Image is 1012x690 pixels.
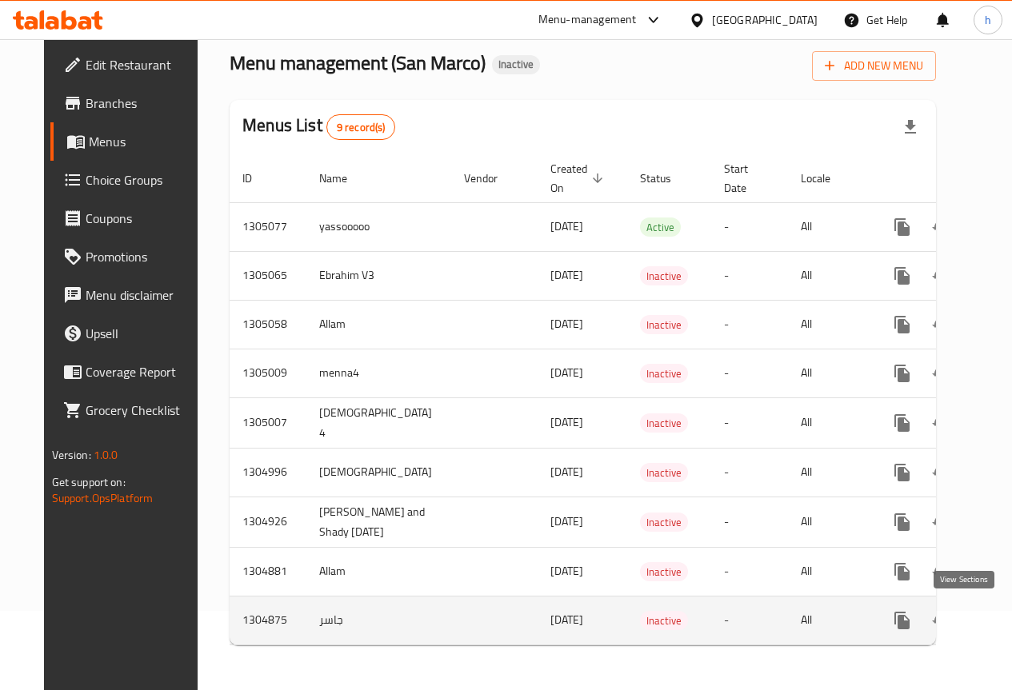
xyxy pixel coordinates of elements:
[922,601,960,640] button: Change Status
[711,251,788,300] td: -
[86,247,200,266] span: Promotions
[711,497,788,547] td: -
[550,511,583,532] span: [DATE]
[306,251,451,300] td: Ebrahim V3
[711,448,788,497] td: -
[711,547,788,596] td: -
[306,547,451,596] td: Allam
[230,45,486,81] span: Menu management ( San Marco )
[640,267,688,285] span: Inactive
[883,257,922,295] button: more
[50,84,213,122] a: Branches
[50,199,213,237] a: Coupons
[825,56,923,76] span: Add New Menu
[550,609,583,630] span: [DATE]
[230,300,306,349] td: 1305058
[306,448,451,497] td: [DEMOGRAPHIC_DATA]
[86,362,200,381] span: Coverage Report
[711,349,788,397] td: -
[640,413,688,433] div: Inactive
[801,169,851,188] span: Locale
[326,114,396,140] div: Total records count
[922,257,960,295] button: Change Status
[50,391,213,429] a: Grocery Checklist
[922,453,960,492] button: Change Status
[50,353,213,391] a: Coverage Report
[52,472,126,493] span: Get support on:
[306,349,451,397] td: menna4
[711,300,788,349] td: -
[86,401,200,420] span: Grocery Checklist
[883,354,922,393] button: more
[86,209,200,228] span: Coupons
[640,414,688,433] span: Inactive
[883,208,922,246] button: more
[230,448,306,497] td: 1304996
[883,404,922,442] button: more
[52,488,154,509] a: Support.OpsPlatform
[640,316,688,334] span: Inactive
[306,497,451,547] td: [PERSON_NAME] and Shady [DATE]
[883,601,922,640] button: more
[230,547,306,596] td: 1304881
[230,397,306,448] td: 1305007
[230,251,306,300] td: 1305065
[712,11,818,29] div: [GEOGRAPHIC_DATA]
[319,169,368,188] span: Name
[50,122,213,161] a: Menus
[50,237,213,276] a: Promotions
[922,305,960,344] button: Change Status
[788,300,870,349] td: All
[550,412,583,433] span: [DATE]
[550,461,583,482] span: [DATE]
[640,513,688,532] span: Inactive
[86,324,200,343] span: Upsell
[306,300,451,349] td: Allam
[306,596,451,644] td: جاسر
[640,266,688,285] div: Inactive
[788,547,870,596] td: All
[50,46,213,84] a: Edit Restaurant
[640,563,688,581] span: Inactive
[788,349,870,397] td: All
[788,251,870,300] td: All
[883,453,922,492] button: more
[640,464,688,482] span: Inactive
[640,562,688,581] div: Inactive
[538,10,637,30] div: Menu-management
[883,305,922,344] button: more
[640,463,688,482] div: Inactive
[86,55,200,74] span: Edit Restaurant
[230,497,306,547] td: 1304926
[306,397,451,448] td: [DEMOGRAPHIC_DATA] 4
[922,404,960,442] button: Change Status
[230,596,306,644] td: 1304875
[711,596,788,644] td: -
[812,51,936,81] button: Add New Menu
[86,170,200,189] span: Choice Groups
[86,285,200,305] span: Menu disclaimer
[242,169,273,188] span: ID
[640,612,688,630] span: Inactive
[640,611,688,630] div: Inactive
[327,120,395,135] span: 9 record(s)
[640,217,681,237] div: Active
[711,202,788,251] td: -
[788,448,870,497] td: All
[230,202,306,251] td: 1305077
[640,315,688,334] div: Inactive
[550,265,583,285] span: [DATE]
[640,169,692,188] span: Status
[922,552,960,591] button: Change Status
[550,216,583,237] span: [DATE]
[306,202,451,251] td: yassooooo
[985,11,991,29] span: h
[464,169,518,188] span: Vendor
[550,560,583,581] span: [DATE]
[640,364,688,383] div: Inactive
[550,362,583,383] span: [DATE]
[891,108,930,146] div: Export file
[788,397,870,448] td: All
[788,202,870,251] td: All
